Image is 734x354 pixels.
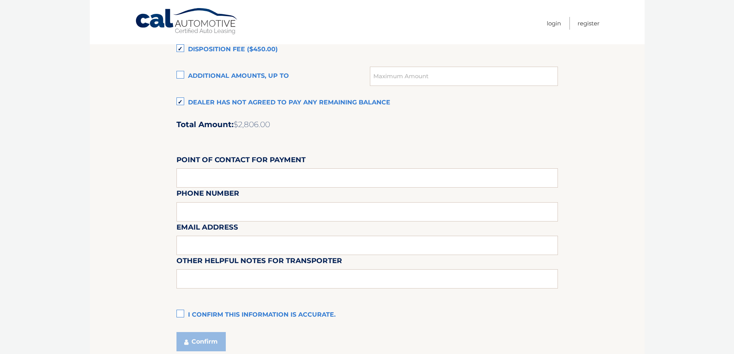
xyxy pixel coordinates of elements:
label: Point of Contact for Payment [176,154,306,168]
a: Login [547,17,561,30]
h2: Total Amount: [176,120,558,129]
span: $2,806.00 [233,120,270,129]
label: Email Address [176,221,238,236]
button: Confirm [176,332,226,351]
label: Disposition Fee ($450.00) [176,42,558,57]
label: I confirm this information is accurate. [176,307,558,323]
a: Register [578,17,600,30]
label: Other helpful notes for transporter [176,255,342,269]
label: Dealer has not agreed to pay any remaining balance [176,95,558,111]
a: Cal Automotive [135,8,239,35]
input: Maximum Amount [370,67,558,86]
label: Additional amounts, up to [176,69,370,84]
